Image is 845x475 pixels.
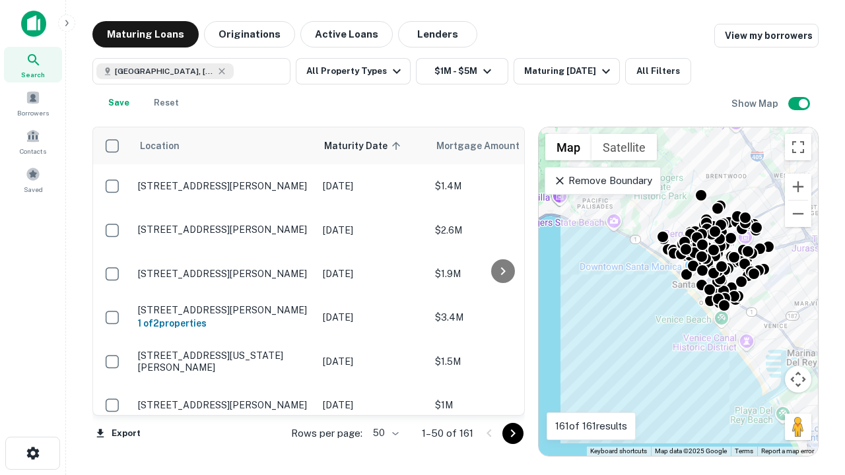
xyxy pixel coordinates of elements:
[323,267,422,281] p: [DATE]
[145,90,187,116] button: Reset
[139,138,180,154] span: Location
[785,366,811,393] button: Map camera controls
[115,65,214,77] span: [GEOGRAPHIC_DATA], [GEOGRAPHIC_DATA], [GEOGRAPHIC_DATA]
[542,439,586,456] img: Google
[92,424,144,443] button: Export
[398,21,477,47] button: Lenders
[296,58,411,84] button: All Property Types
[138,316,310,331] h6: 1 of 2 properties
[4,123,62,159] a: Contacts
[735,447,753,455] a: Terms (opens in new tab)
[785,174,811,200] button: Zoom in
[323,354,422,369] p: [DATE]
[435,223,567,237] p: $2.6M
[435,354,567,369] p: $1.5M
[545,134,591,160] button: Show street map
[17,108,49,118] span: Borrowers
[435,310,567,325] p: $3.4M
[4,47,62,82] a: Search
[4,162,62,197] a: Saved
[761,447,814,455] a: Report a map error
[714,24,819,47] a: View my borrowers
[542,439,586,456] a: Open this area in Google Maps (opens a new window)
[323,223,422,237] p: [DATE]
[138,180,310,192] p: [STREET_ADDRESS][PERSON_NAME]
[785,134,811,160] button: Toggle fullscreen view
[435,179,567,193] p: $1.4M
[731,96,780,111] h6: Show Map
[138,304,310,316] p: [STREET_ADDRESS][PERSON_NAME]
[324,138,405,154] span: Maturity Date
[138,350,310,373] p: [STREET_ADDRESS][US_STATE][PERSON_NAME]
[138,224,310,236] p: [STREET_ADDRESS][PERSON_NAME]
[435,267,567,281] p: $1.9M
[131,127,316,164] th: Location
[514,58,620,84] button: Maturing [DATE]
[655,447,727,455] span: Map data ©2025 Google
[24,184,43,195] span: Saved
[553,173,652,189] p: Remove Boundary
[555,418,627,434] p: 161 of 161 results
[590,447,647,456] button: Keyboard shortcuts
[323,398,422,412] p: [DATE]
[436,138,537,154] span: Mortgage Amount
[20,146,46,156] span: Contacts
[300,21,393,47] button: Active Loans
[4,85,62,121] a: Borrowers
[524,63,614,79] div: Maturing [DATE]
[323,179,422,193] p: [DATE]
[779,369,845,433] iframe: Chat Widget
[539,127,818,456] div: 0 0
[785,201,811,227] button: Zoom out
[502,423,524,444] button: Go to next page
[204,21,295,47] button: Originations
[416,58,508,84] button: $1M - $5M
[291,426,362,441] p: Rows per page:
[368,424,401,443] div: 50
[21,69,45,80] span: Search
[138,268,310,280] p: [STREET_ADDRESS][PERSON_NAME]
[428,127,574,164] th: Mortgage Amount
[21,11,46,37] img: capitalize-icon.png
[98,90,140,116] button: Save your search to get updates of matches that match your search criteria.
[422,426,473,441] p: 1–50 of 161
[435,398,567,412] p: $1M
[138,399,310,411] p: [STREET_ADDRESS][PERSON_NAME]
[316,127,428,164] th: Maturity Date
[92,21,199,47] button: Maturing Loans
[323,310,422,325] p: [DATE]
[591,134,657,160] button: Show satellite imagery
[625,58,691,84] button: All Filters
